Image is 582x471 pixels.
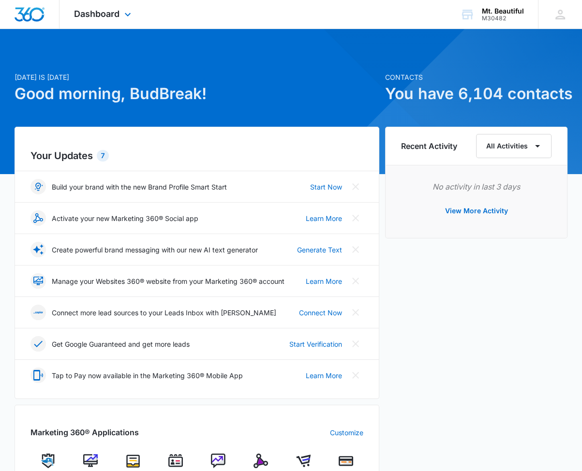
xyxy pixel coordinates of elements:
h6: Recent Activity [401,140,457,152]
div: 7 [97,150,109,162]
a: Start Now [310,182,342,192]
p: Connect more lead sources to your Leads Inbox with [PERSON_NAME] [52,308,276,318]
div: account name [482,7,524,15]
a: Learn More [306,370,342,381]
button: Close [348,210,363,226]
button: Close [348,336,363,352]
span: Dashboard [74,9,119,19]
a: Learn More [306,276,342,286]
p: [DATE] is [DATE] [15,72,379,82]
button: View More Activity [435,199,517,222]
a: Learn More [306,213,342,223]
button: Close [348,305,363,320]
h2: Your Updates [30,148,363,163]
h1: You have 6,104 contacts [385,82,567,105]
a: Customize [330,427,363,438]
p: No activity in last 3 days [401,181,552,192]
p: Create powerful brand messaging with our new AI text generator [52,245,258,255]
p: Activate your new Marketing 360® Social app [52,213,198,223]
h2: Marketing 360® Applications [30,427,139,438]
a: Connect Now [299,308,342,318]
button: Close [348,242,363,257]
p: Get Google Guaranteed and get more leads [52,339,190,349]
p: Tap to Pay now available in the Marketing 360® Mobile App [52,370,243,381]
div: account id [482,15,524,22]
a: Start Verification [289,339,342,349]
p: Contacts [385,72,567,82]
p: Manage your Websites 360® website from your Marketing 360® account [52,276,284,286]
p: Build your brand with the new Brand Profile Smart Start [52,182,227,192]
button: Close [348,273,363,289]
a: Generate Text [297,245,342,255]
button: All Activities [476,134,552,158]
button: Close [348,179,363,194]
h1: Good morning, BudBreak! [15,82,379,105]
button: Close [348,368,363,383]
